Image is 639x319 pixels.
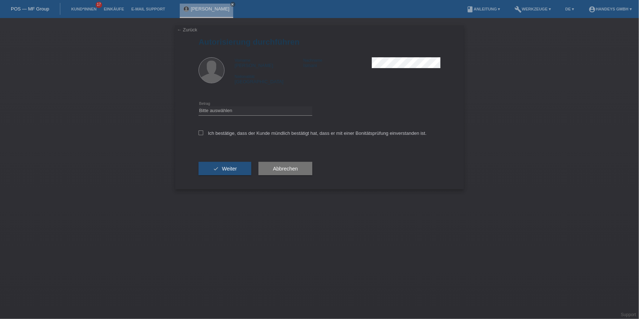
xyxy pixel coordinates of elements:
button: check Weiter [199,162,251,176]
i: close [231,3,235,6]
a: buildWerkzeuge ▾ [511,7,555,11]
a: bookAnleitung ▾ [463,7,504,11]
h1: Autorisierung durchführen [199,37,440,46]
i: check [213,166,219,172]
a: close [230,2,235,7]
span: 17 [96,2,102,8]
i: book [466,6,474,13]
a: Einkäufe [100,7,127,11]
div: Ismani [303,57,372,68]
div: [GEOGRAPHIC_DATA] [235,74,303,84]
span: Nationalität [235,74,255,79]
span: Nachname [303,58,322,62]
a: DE ▾ [562,7,578,11]
a: POS — MF Group [11,6,49,12]
i: account_circle [588,6,596,13]
button: Abbrechen [258,162,312,176]
i: build [515,6,522,13]
a: Kund*innen [68,7,100,11]
a: ← Zurück [177,27,197,32]
a: E-Mail Support [128,7,169,11]
span: Weiter [222,166,237,172]
label: Ich bestätige, dass der Kunde mündlich bestätigt hat, dass er mit einer Bonitätsprüfung einversta... [199,130,427,136]
div: [PERSON_NAME] [235,57,303,68]
a: Support [621,312,636,317]
span: Vorname [235,58,251,62]
span: Abbrechen [273,166,298,172]
a: account_circleHandeys GmbH ▾ [585,7,635,11]
a: [PERSON_NAME] [191,6,230,12]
